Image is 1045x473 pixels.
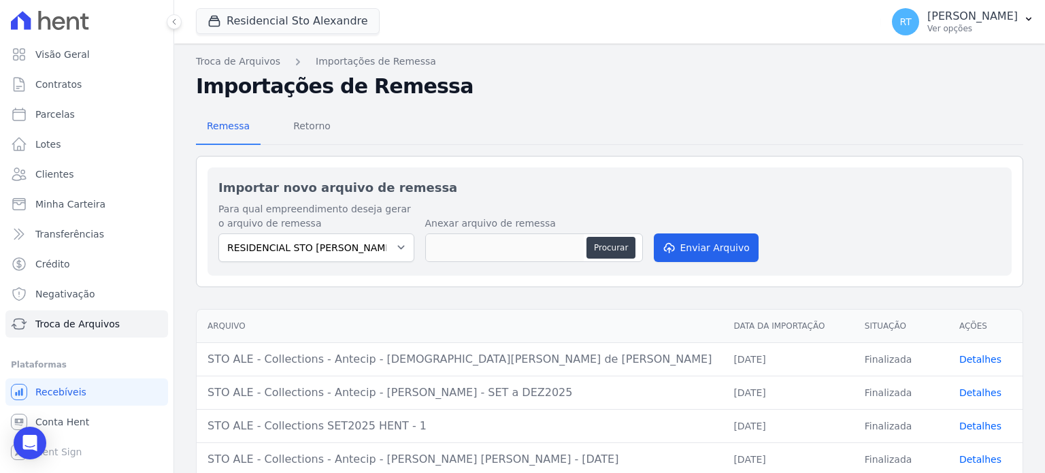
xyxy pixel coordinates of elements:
span: Clientes [35,167,73,181]
span: Transferências [35,227,104,241]
a: Clientes [5,161,168,188]
a: Conta Hent [5,408,168,436]
p: [PERSON_NAME] [927,10,1018,23]
span: Visão Geral [35,48,90,61]
a: Recebíveis [5,378,168,406]
p: Ver opções [927,23,1018,34]
a: Crédito [5,250,168,278]
span: RT [899,17,911,27]
a: Troca de Arquivos [5,310,168,338]
span: Conta Hent [35,415,89,429]
span: Lotes [35,137,61,151]
span: Troca de Arquivos [35,317,120,331]
div: Open Intercom Messenger [14,427,46,459]
span: Recebíveis [35,385,86,399]
a: Transferências [5,221,168,248]
span: Negativação [35,287,95,301]
a: Negativação [5,280,168,308]
span: Contratos [35,78,82,91]
a: Visão Geral [5,41,168,68]
span: Crédito [35,257,70,271]
a: Lotes [5,131,168,158]
div: Plataformas [11,357,163,373]
a: Parcelas [5,101,168,128]
a: Minha Carteira [5,191,168,218]
button: RT [PERSON_NAME] Ver opções [881,3,1045,41]
button: Residencial Sto Alexandre [196,8,380,34]
span: Minha Carteira [35,197,105,211]
span: Parcelas [35,108,75,121]
a: Contratos [5,71,168,98]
